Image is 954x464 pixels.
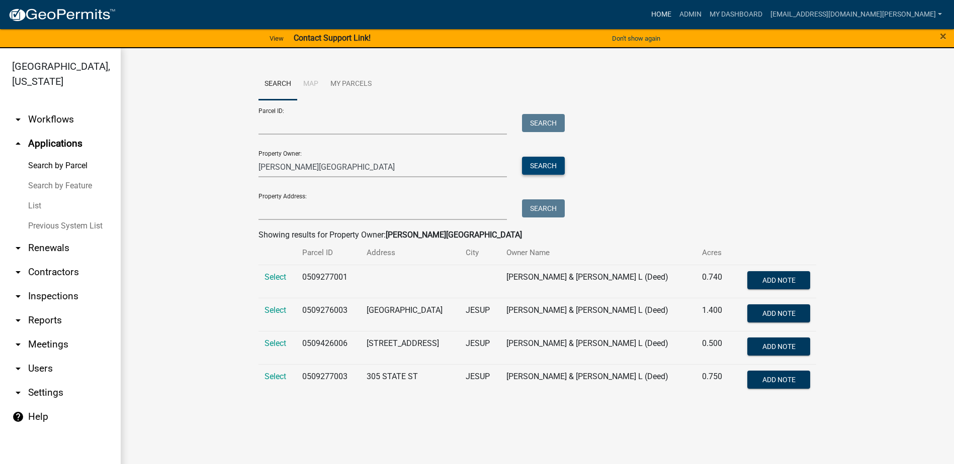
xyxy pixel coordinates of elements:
[696,265,732,298] td: 0.740
[265,338,286,348] a: Select
[12,338,24,351] i: arrow_drop_down
[762,342,796,350] span: Add Note
[296,364,361,397] td: 0509277003
[12,363,24,375] i: arrow_drop_down
[500,298,696,331] td: [PERSON_NAME] & [PERSON_NAME] L (Deed)
[460,331,500,364] td: JESUP
[762,309,796,317] span: Add Note
[361,298,460,331] td: [GEOGRAPHIC_DATA]
[747,337,810,356] button: Add Note
[361,364,460,397] td: 305 STATE ST
[647,5,675,24] a: Home
[500,331,696,364] td: [PERSON_NAME] & [PERSON_NAME] L (Deed)
[940,29,946,43] span: ×
[706,5,766,24] a: My Dashboard
[265,305,286,315] a: Select
[762,276,796,284] span: Add Note
[766,5,946,24] a: [EMAIL_ADDRESS][DOMAIN_NAME][PERSON_NAME]
[266,30,288,47] a: View
[386,230,522,240] strong: [PERSON_NAME][GEOGRAPHIC_DATA]
[296,298,361,331] td: 0509276003
[12,113,24,126] i: arrow_drop_down
[265,372,286,381] a: Select
[522,199,565,217] button: Search
[258,68,297,100] a: Search
[294,33,371,43] strong: Contact Support Link!
[500,364,696,397] td: [PERSON_NAME] & [PERSON_NAME] L (Deed)
[696,298,732,331] td: 1.400
[696,364,732,397] td: 0.750
[296,265,361,298] td: 0509277001
[12,387,24,399] i: arrow_drop_down
[12,290,24,302] i: arrow_drop_down
[762,375,796,383] span: Add Note
[696,241,732,265] th: Acres
[296,331,361,364] td: 0509426006
[296,241,361,265] th: Parcel ID
[460,241,500,265] th: City
[675,5,706,24] a: Admin
[500,241,696,265] th: Owner Name
[940,30,946,42] button: Close
[12,138,24,150] i: arrow_drop_up
[460,298,500,331] td: JESUP
[12,411,24,423] i: help
[361,331,460,364] td: [STREET_ADDRESS]
[460,364,500,397] td: JESUP
[500,265,696,298] td: [PERSON_NAME] & [PERSON_NAME] L (Deed)
[12,314,24,326] i: arrow_drop_down
[747,271,810,289] button: Add Note
[265,272,286,282] a: Select
[696,331,732,364] td: 0.500
[324,68,378,100] a: My Parcels
[608,30,664,47] button: Don't show again
[12,266,24,278] i: arrow_drop_down
[258,229,817,241] div: Showing results for Property Owner:
[361,241,460,265] th: Address
[12,242,24,254] i: arrow_drop_down
[522,157,565,175] button: Search
[747,371,810,389] button: Add Note
[522,114,565,132] button: Search
[747,304,810,322] button: Add Note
